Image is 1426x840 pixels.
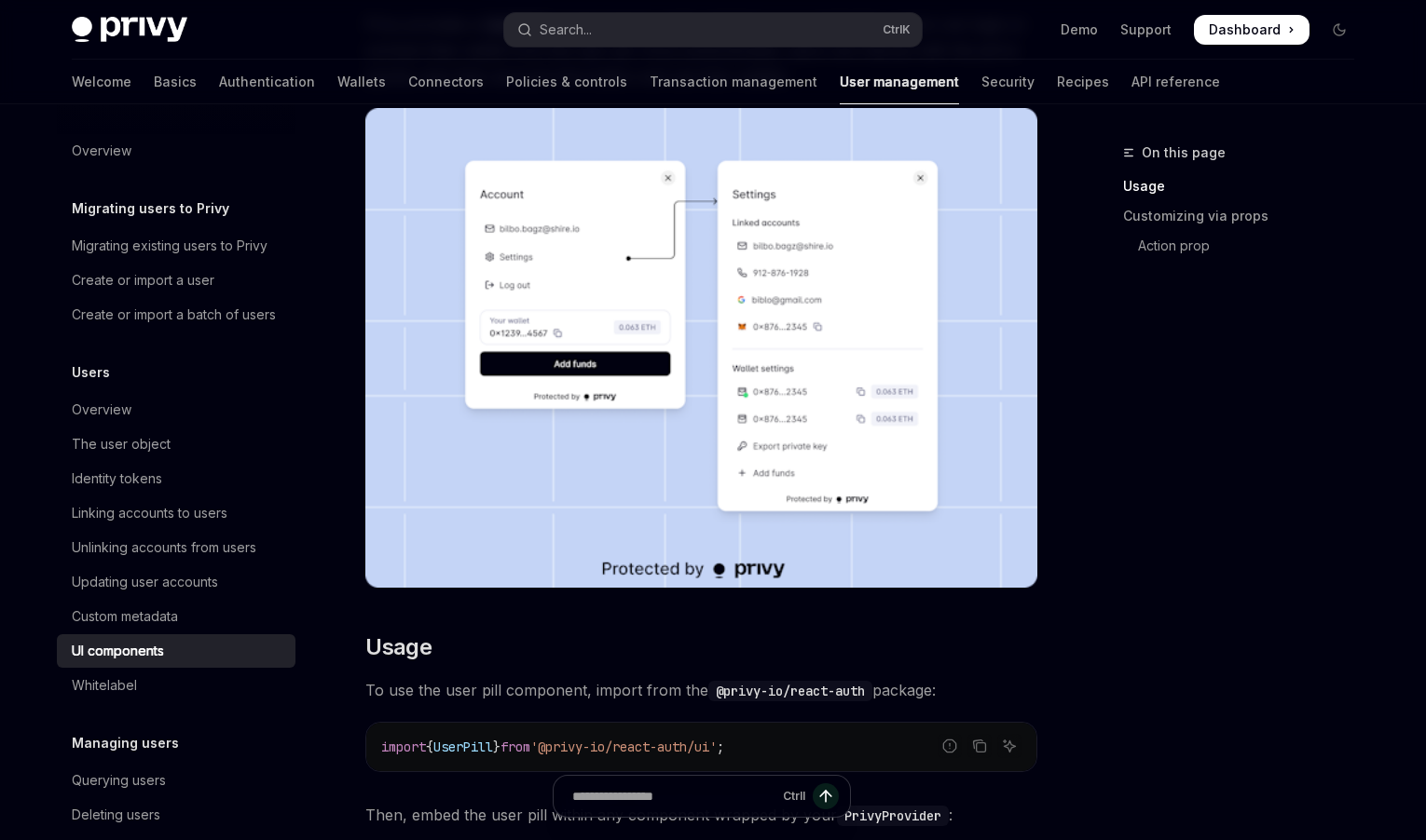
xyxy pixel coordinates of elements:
span: To use the user pill component, import from the package: [365,677,1037,703]
h5: Users [72,361,110,384]
code: @privy-io/react-auth [708,681,872,701]
a: Support [1120,20,1172,39]
div: Identity tokens [72,467,162,490]
div: Whitelabel [72,674,137,697]
a: Custom metadata [57,600,295,633]
a: Linking accounts to users [57,496,295,530]
a: Demo [1061,20,1098,39]
a: Create or import a batch of users [57,298,295,332]
button: Copy the contents from the code block [967,734,992,758]
button: Report incorrect code [938,734,962,758]
a: Updating user accounts [57,565,295,599]
a: Overview [57,134,295,168]
div: UI components [72,640,164,662]
span: UserPill [433,738,493,755]
a: Wallets [337,60,386,104]
div: Deleting users [72,804,160,826]
span: } [493,738,500,755]
a: Querying users [57,764,295,797]
button: Ask AI [997,734,1022,758]
a: UI components [57,634,295,668]
div: Create or import a batch of users [72,304,276,326]
button: Toggle dark mode [1324,15,1354,45]
a: The user object [57,427,295,461]
input: Ask a question... [572,776,775,817]
div: Migrating existing users to Privy [72,235,267,257]
span: '@privy-io/react-auth/ui' [530,738,717,755]
img: dark logo [72,17,187,43]
a: User management [840,60,959,104]
div: Unlinking accounts from users [72,536,256,559]
a: Overview [57,393,295,427]
div: Querying users [72,769,166,792]
a: Identity tokens [57,462,295,495]
a: Policies & controls [506,60,627,104]
a: Action prop [1123,231,1369,261]
button: Send message [813,783,839,809]
span: ; [717,738,724,755]
span: Ctrl K [883,22,911,37]
a: Migrating existing users to Privy [57,229,295,263]
span: import [381,738,426,755]
div: The user object [72,433,171,455]
a: Recipes [1057,60,1109,104]
a: Basics [154,60,197,104]
div: Create or import a user [72,269,214,291]
span: { [426,738,433,755]
span: Dashboard [1209,20,1281,39]
h5: Managing users [72,732,179,754]
span: On this page [1142,142,1226,164]
div: Linking accounts to users [72,502,227,524]
a: Whitelabel [57,669,295,702]
a: Welcome [72,60,131,104]
span: Usage [365,632,432,662]
img: images/Userpill2.png [365,108,1037,588]
a: Security [981,60,1035,104]
a: Unlinking accounts from users [57,531,295,564]
div: Overview [72,140,131,162]
div: Search... [540,19,592,41]
a: API reference [1131,60,1220,104]
a: Transaction management [650,60,817,104]
div: Updating user accounts [72,571,218,593]
a: Customizing via props [1123,201,1369,231]
div: Overview [72,399,131,421]
a: Usage [1123,171,1369,201]
button: Open search [504,13,922,47]
a: Deleting users [57,798,295,832]
a: Connectors [408,60,484,104]
h5: Migrating users to Privy [72,197,229,220]
a: Authentication [219,60,315,104]
a: Dashboard [1194,15,1309,45]
span: from [500,738,530,755]
div: Custom metadata [72,605,178,628]
a: Create or import a user [57,264,295,297]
